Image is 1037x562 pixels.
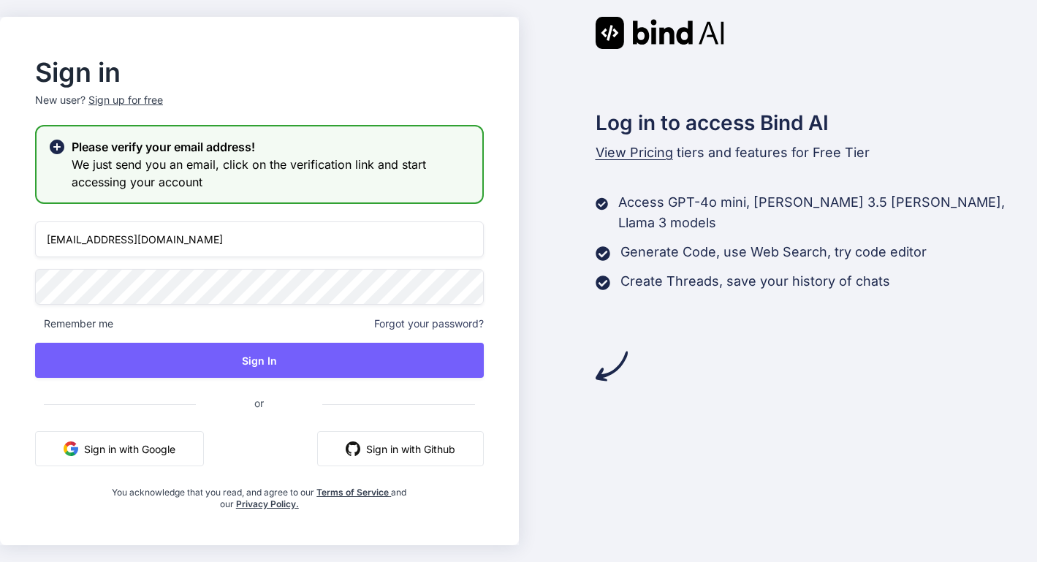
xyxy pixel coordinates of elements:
p: Access GPT-4o mini, [PERSON_NAME] 3.5 [PERSON_NAME], Llama 3 models [618,192,1037,233]
img: google [64,441,78,456]
a: Terms of Service [316,487,391,498]
h2: Sign in [35,61,484,84]
h3: We just send you an email, click on the verification link and start accessing your account [72,156,471,191]
img: Bind AI logo [596,17,724,49]
h2: Please verify your email address! [72,138,471,156]
button: Sign In [35,343,484,378]
span: View Pricing [596,145,673,160]
div: Sign up for free [88,93,163,107]
input: Login or Email [35,221,484,257]
div: You acknowledge that you read, and agree to our and our [110,478,409,510]
img: arrow [596,350,628,382]
img: github [346,441,360,456]
p: New user? [35,93,484,125]
button: Sign in with Google [35,431,204,466]
span: Remember me [35,316,113,331]
button: Sign in with Github [317,431,484,466]
span: or [196,385,322,421]
p: Create Threads, save your history of chats [620,271,890,292]
a: Privacy Policy. [236,498,299,509]
span: Forgot your password? [374,316,484,331]
p: Generate Code, use Web Search, try code editor [620,242,927,262]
